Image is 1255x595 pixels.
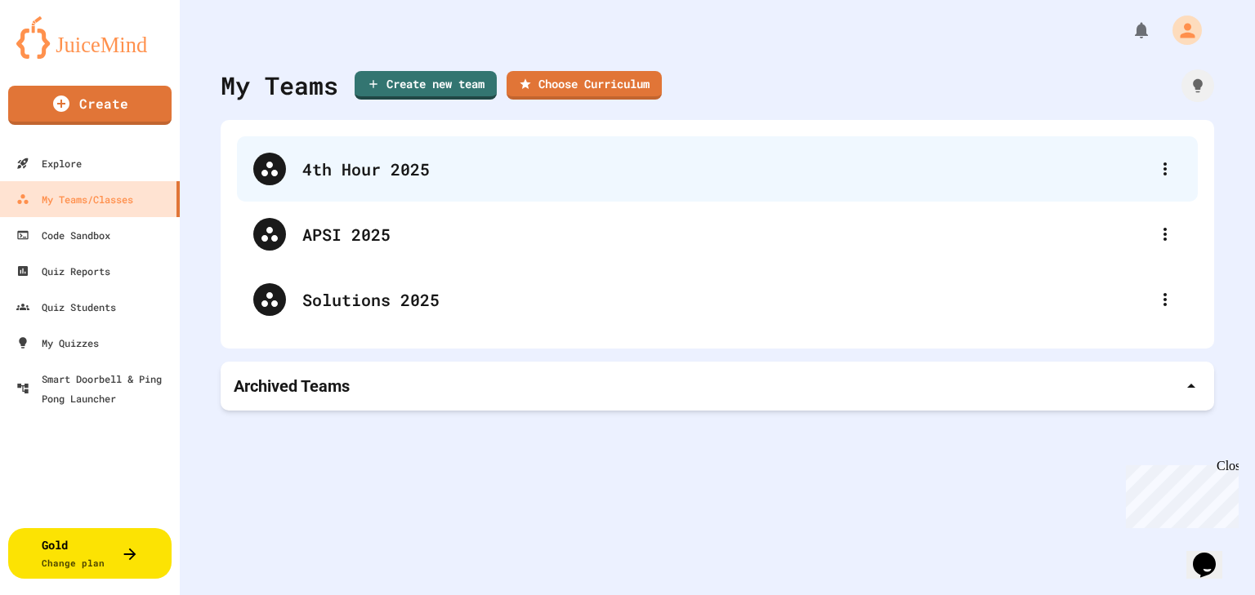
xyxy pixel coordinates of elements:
[237,267,1198,332] div: Solutions 2025
[16,369,173,408] div: Smart Doorbell & Ping Pong Launcher
[42,557,105,569] span: Change plan
[1186,530,1239,579] iframe: chat widget
[507,71,662,100] a: Choose Curriculum
[16,153,82,173] div: Explore
[221,67,338,104] div: My Teams
[8,86,172,125] a: Create
[42,536,105,571] div: Gold
[355,71,497,100] a: Create new team
[1155,11,1206,49] div: My Account
[16,16,163,59] img: logo-orange.svg
[16,297,116,317] div: Quiz Students
[16,189,133,209] div: My Teams/Classes
[16,261,110,281] div: Quiz Reports
[234,375,350,397] p: Archived Teams
[7,7,113,104] div: Chat with us now!Close
[237,136,1198,202] div: 4th Hour 2025
[302,157,1149,181] div: 4th Hour 2025
[237,202,1198,267] div: APSI 2025
[8,528,172,579] button: GoldChange plan
[302,222,1149,246] div: APSI 2025
[1181,69,1214,102] div: How it works
[16,333,99,353] div: My Quizzes
[16,225,110,245] div: Code Sandbox
[1119,459,1239,528] iframe: chat widget
[302,287,1149,312] div: Solutions 2025
[1101,16,1155,44] div: My Notifications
